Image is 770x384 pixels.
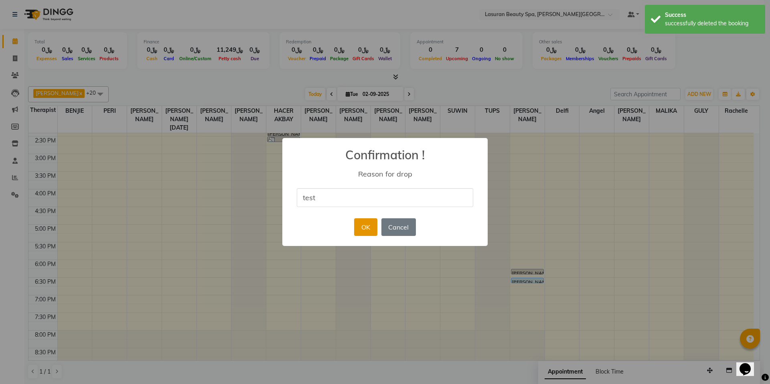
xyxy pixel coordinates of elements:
button: Cancel [381,218,416,236]
div: Reason for drop [294,169,476,179]
h2: Confirmation ! [282,138,488,162]
button: OK [354,218,377,236]
iframe: chat widget [736,352,762,376]
div: Success [665,11,759,19]
div: successfully deleted the booking [665,19,759,28]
